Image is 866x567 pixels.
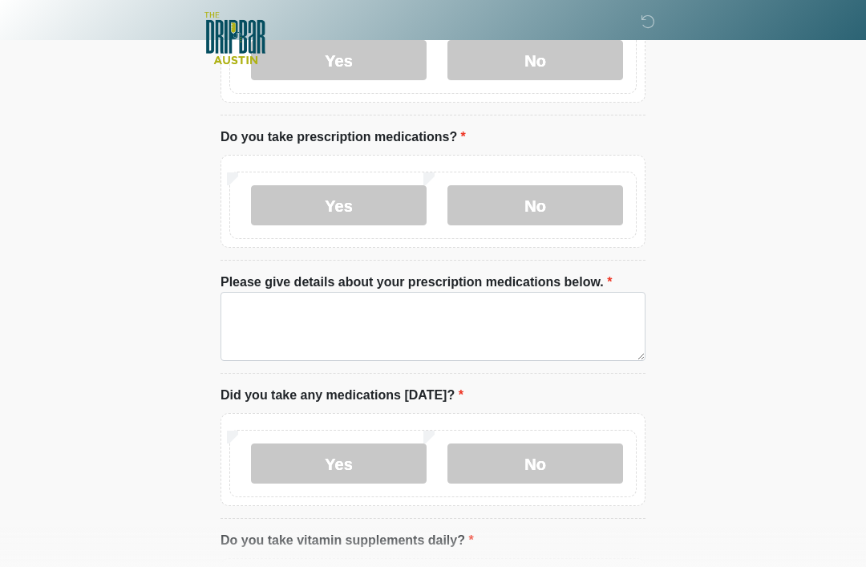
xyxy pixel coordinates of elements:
[221,128,466,147] label: Do you take prescription medications?
[447,443,623,484] label: No
[221,386,463,405] label: Did you take any medications [DATE]?
[251,443,427,484] label: Yes
[447,185,623,225] label: No
[221,531,474,550] label: Do you take vitamin supplements daily?
[251,185,427,225] label: Yes
[204,12,265,64] img: The DRIPBaR - Austin The Domain Logo
[221,273,612,292] label: Please give details about your prescription medications below.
